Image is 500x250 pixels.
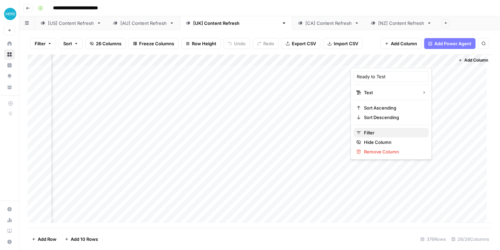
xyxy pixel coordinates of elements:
button: Freeze Columns [129,38,179,49]
span: Add 10 Rows [71,236,98,243]
a: [AU] Content Refresh [107,16,180,30]
button: Undo [223,38,250,49]
button: Import CSV [323,38,363,49]
span: Row Height [192,40,216,47]
button: 26 Columns [85,38,126,49]
span: Filter [35,40,46,47]
a: Usage [4,215,15,226]
button: Add Column [455,56,491,65]
span: Freeze Columns [139,40,174,47]
span: Add Column [391,40,417,47]
a: Home [4,38,15,49]
span: Add Row [38,236,56,243]
button: Redo [253,38,279,49]
div: 26/26 Columns [449,234,492,245]
span: Redo [263,40,274,47]
button: Filter [30,38,56,49]
button: Add Row [28,234,61,245]
span: Filter [364,129,423,136]
a: Learning Hub [4,226,15,236]
button: Workspace: XeroOps [4,5,15,22]
a: [NZ] Content Refresh [365,16,437,30]
span: 26 Columns [96,40,121,47]
button: Add 10 Rows [61,234,102,245]
span: Sort Descending [364,114,423,121]
a: Your Data [4,82,15,93]
span: Add Column [464,57,488,63]
a: [[GEOGRAPHIC_DATA]] Content Refresh [180,16,292,30]
div: [US] Content Refresh [48,20,94,27]
div: 376 Rows [418,234,449,245]
span: Add Power Agent [434,40,471,47]
span: Remove Column [364,148,423,155]
span: Sort Ascending [364,104,423,111]
div: [NZ] Content Refresh [378,20,424,27]
div: [[GEOGRAPHIC_DATA]] Content Refresh [193,20,279,27]
span: Hide Column [364,139,423,146]
img: XeroOps Logo [4,8,16,20]
button: Sort [59,38,83,49]
span: Import CSV [334,40,358,47]
button: Row Height [181,38,221,49]
span: Sort [63,40,72,47]
button: Add Power Agent [424,38,476,49]
a: Browse [4,49,15,60]
a: [US] Content Refresh [35,16,107,30]
button: Help + Support [4,236,15,247]
a: Settings [4,204,15,215]
button: Export CSV [281,38,320,49]
a: Insights [4,60,15,71]
div: [CA] Content Refresh [305,20,352,27]
div: [AU] Content Refresh [120,20,167,27]
span: Undo [234,40,246,47]
button: Add Column [380,38,421,49]
a: Opportunities [4,71,15,82]
span: Export CSV [292,40,316,47]
a: [CA] Content Refresh [292,16,365,30]
span: Text [364,89,417,96]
